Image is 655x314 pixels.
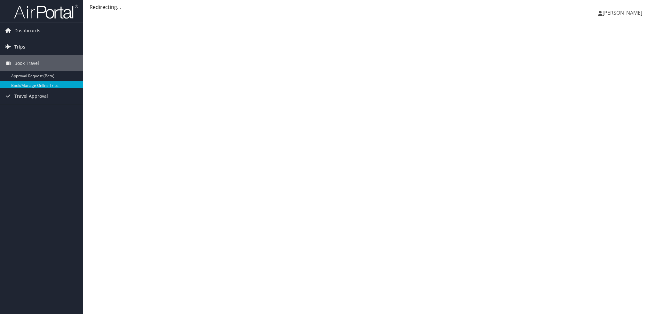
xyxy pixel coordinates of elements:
[14,88,48,104] span: Travel Approval
[603,9,642,16] span: [PERSON_NAME]
[14,23,40,39] span: Dashboards
[14,39,25,55] span: Trips
[90,3,649,11] div: Redirecting...
[14,4,78,19] img: airportal-logo.png
[14,55,39,71] span: Book Travel
[598,3,649,22] a: [PERSON_NAME]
